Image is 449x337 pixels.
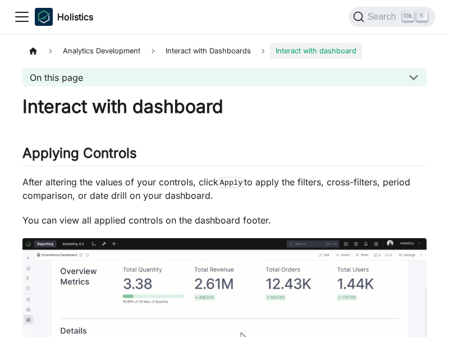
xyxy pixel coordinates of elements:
img: Holistics [35,8,53,26]
button: Search (Ctrl+K) [349,7,436,27]
code: Apply [218,177,244,188]
button: On this page [22,68,427,86]
nav: Breadcrumbs [22,43,427,59]
b: Holistics [57,10,93,24]
a: HolisticsHolistics [35,8,93,26]
p: After altering the values of your controls, click to apply the filters, cross-filters, period com... [22,175,427,202]
span: Interact with Dashboards [160,43,256,59]
a: Home page [22,43,44,59]
span: Analytics Development [57,43,146,59]
h1: Interact with dashboard [22,95,427,118]
p: You can view all applied controls on the dashboard footer. [22,213,427,227]
button: Toggle navigation bar [13,8,30,25]
h2: Applying Controls [22,145,427,166]
kbd: K [416,11,428,21]
span: Interact with dashboard [270,43,362,59]
span: Search [364,12,403,22]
